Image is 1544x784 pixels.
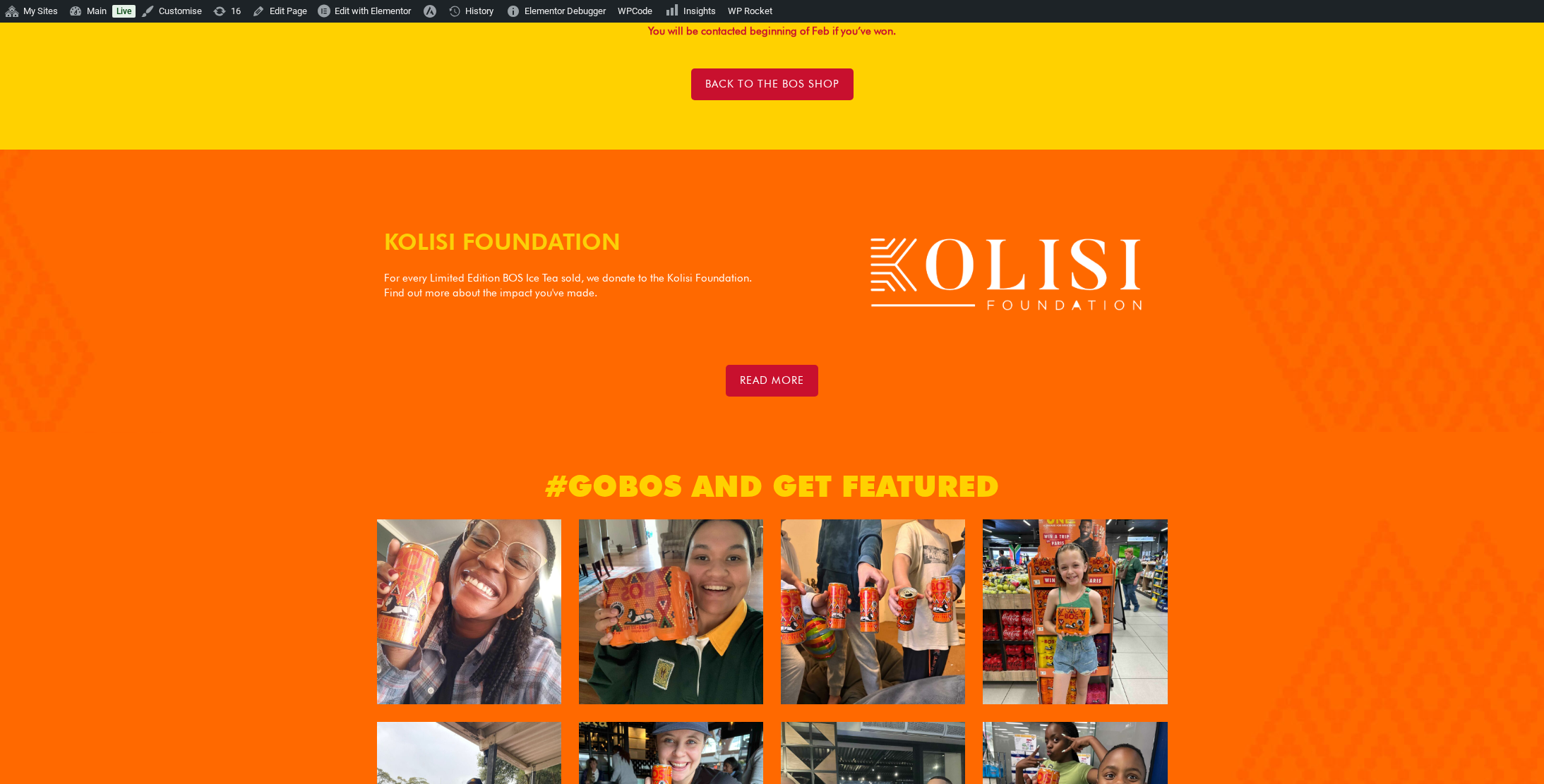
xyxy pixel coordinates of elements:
a: read more [726,365,818,397]
h2: #gobos and get featured [377,467,1168,506]
a: BACK TO THE BOS SHOP [691,68,854,100]
span: Insights [683,6,716,16]
strong: You will be contacted beginning of Feb if you’ve won. [648,25,896,37]
a: Live [112,5,136,18]
span: Edit with Elementor [335,6,411,16]
h2: KOLISI FOUNDATION [384,227,765,257]
span: read more [740,375,804,386]
p: For every Limited Edition BOS Ice Tea sold, we donate to the Kolisi Foundation. Find out more abo... [384,271,765,301]
span: BACK TO THE BOS SHOP [705,79,839,90]
img: Siya Kolisi Foundation logo [870,227,1160,322]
